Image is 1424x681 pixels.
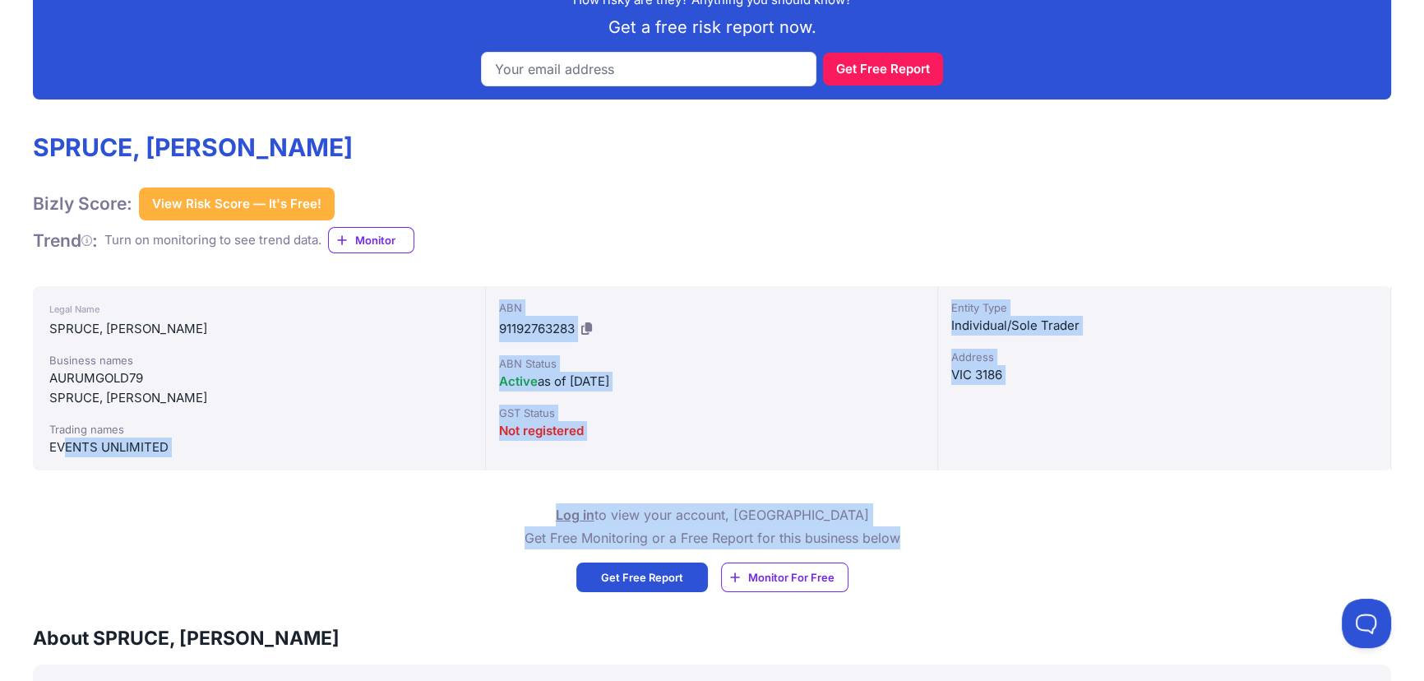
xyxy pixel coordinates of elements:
input: Your email address [481,52,816,86]
button: Get Free Report [823,53,943,86]
a: Log in [556,507,594,523]
span: Monitor [355,232,414,248]
div: Address [951,349,1377,365]
p: to view your account, [GEOGRAPHIC_DATA] Get Free Monitoring or a Free Report for this business below [525,503,900,549]
span: Active [499,373,538,389]
a: Monitor For Free [721,563,848,592]
div: ABN [499,299,925,316]
button: View Risk Score — It's Free! [139,188,335,220]
a: Get Free Report [576,563,708,592]
div: ABN Status [499,355,925,372]
div: Turn on monitoring to see trend data. [104,231,321,250]
div: SPRUCE, [PERSON_NAME] [49,319,469,339]
div: Business names [49,352,469,368]
p: Get a free risk report now. [46,16,1378,39]
span: Monitor For Free [748,569,835,586]
a: Monitor [328,227,414,253]
div: SPRUCE, [PERSON_NAME] [49,388,469,408]
h1: Bizly Score: [33,192,132,215]
div: Individual/Sole Trader [951,316,1377,336]
div: VIC 3186 [951,365,1377,385]
div: as of [DATE] [499,372,925,391]
h1: SPRUCE, [PERSON_NAME] [33,132,414,162]
div: Entity Type [951,299,1377,316]
div: EVENTS UNLIMITED [49,438,469,457]
span: Not registered [499,423,584,438]
div: AURUMGOLD79 [49,368,469,388]
div: GST Status [499,405,925,421]
div: Legal Name [49,299,469,319]
h3: About SPRUCE, [PERSON_NAME] [33,625,1391,651]
iframe: Toggle Customer Support [1342,599,1391,648]
div: Trading names [49,421,469,438]
h1: Trend : [33,229,98,252]
span: Get Free Report [601,569,683,586]
span: 91192763283 [499,321,575,336]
